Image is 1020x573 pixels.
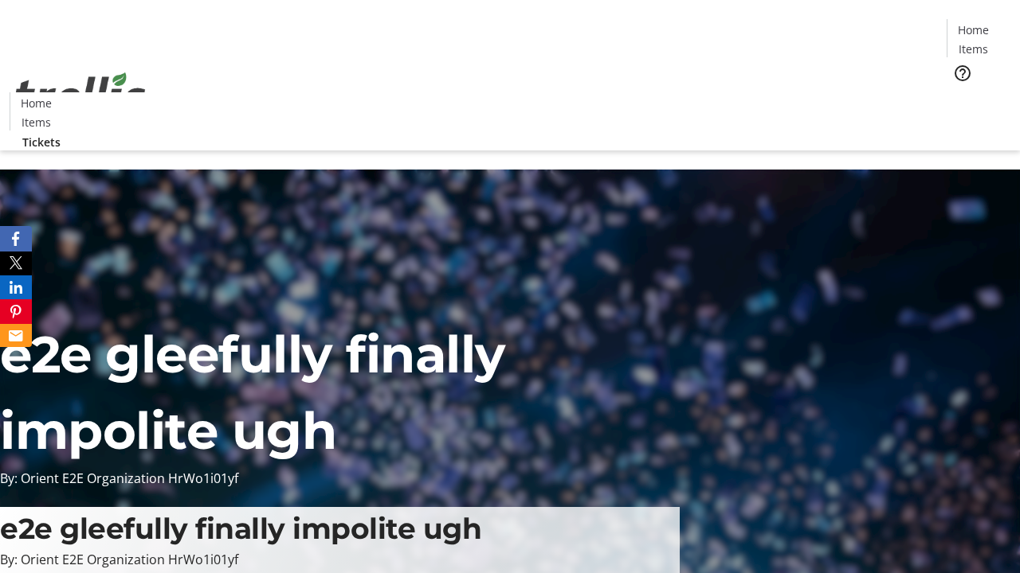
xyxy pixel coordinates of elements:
[947,41,998,57] a: Items
[959,92,998,109] span: Tickets
[947,92,1010,109] a: Tickets
[10,95,61,111] a: Home
[10,134,73,150] a: Tickets
[21,95,52,111] span: Home
[958,21,989,38] span: Home
[947,21,998,38] a: Home
[947,57,979,89] button: Help
[22,114,51,131] span: Items
[959,41,988,57] span: Items
[22,134,61,150] span: Tickets
[10,55,151,134] img: Orient E2E Organization HrWo1i01yf's Logo
[10,114,61,131] a: Items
